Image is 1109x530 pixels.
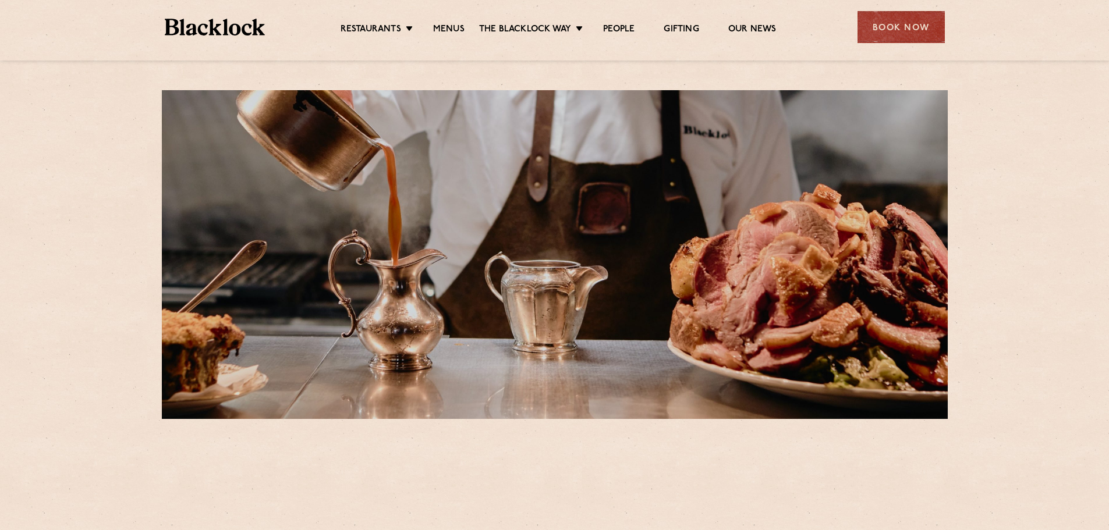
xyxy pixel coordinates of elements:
div: Book Now [858,11,945,43]
a: People [603,24,635,37]
a: The Blacklock Way [479,24,571,37]
a: Our News [728,24,777,37]
a: Gifting [664,24,699,37]
img: BL_Textured_Logo-footer-cropped.svg [165,19,265,35]
a: Restaurants [341,24,401,37]
a: Menus [433,24,465,37]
